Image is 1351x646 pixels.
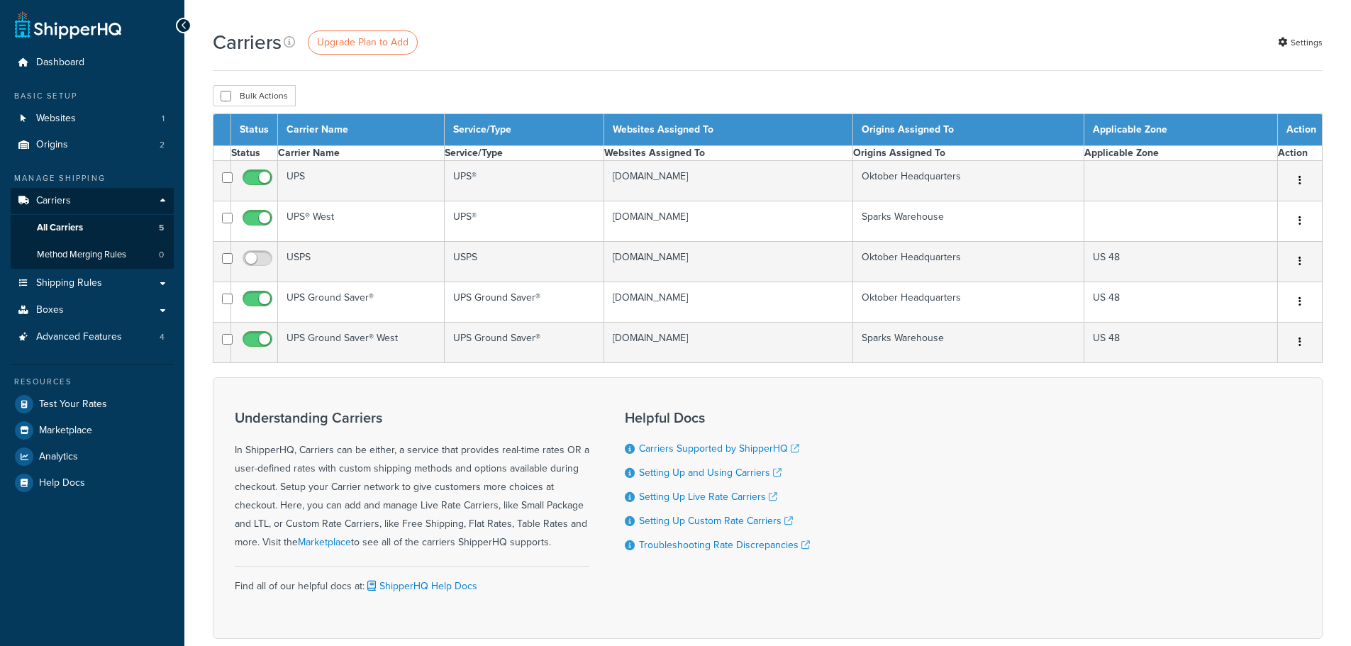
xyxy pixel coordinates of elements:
a: All Carriers 5 [11,215,174,241]
span: Advanced Features [36,331,122,343]
td: US 48 [1084,323,1277,363]
th: Service/Type [445,146,604,161]
span: 5 [159,222,164,234]
td: USPS [445,242,604,282]
span: 2 [160,139,165,151]
span: Dashboard [36,57,84,69]
a: Setting Up and Using Carriers [639,465,782,480]
span: Help Docs [39,477,85,489]
td: UPS Ground Saver® [445,323,604,363]
td: [DOMAIN_NAME] [604,242,853,282]
a: Setting Up Custom Rate Carriers [639,513,793,528]
td: UPS Ground Saver® [445,282,604,323]
a: Boxes [11,297,174,323]
th: Carrier Name [278,114,445,146]
a: Websites 1 [11,106,174,132]
td: UPS [278,161,445,201]
td: [DOMAIN_NAME] [604,201,853,242]
td: US 48 [1084,242,1277,282]
div: In ShipperHQ, Carriers can be either, a service that provides real-time rates OR a user-defined r... [235,410,589,552]
th: Service/Type [445,114,604,146]
th: Origins Assigned To [853,146,1084,161]
span: Upgrade Plan to Add [317,35,408,50]
th: Carrier Name [278,146,445,161]
a: Advanced Features 4 [11,324,174,350]
a: Carriers Supported by ShipperHQ [639,441,799,456]
td: USPS [278,242,445,282]
td: UPS® West [278,201,445,242]
th: Applicable Zone [1084,146,1277,161]
div: Basic Setup [11,90,174,102]
span: Marketplace [39,425,92,437]
h3: Helpful Docs [625,410,810,425]
a: Marketplace [298,535,351,550]
span: 1 [162,113,165,125]
a: Test Your Rates [11,391,174,417]
a: Analytics [11,444,174,469]
td: UPS® [445,161,604,201]
span: 0 [159,249,164,261]
td: [DOMAIN_NAME] [604,282,853,323]
span: 4 [160,331,165,343]
th: Status [231,114,278,146]
a: Troubleshooting Rate Discrepancies [639,538,810,552]
td: UPS Ground Saver® [278,282,445,323]
a: Upgrade Plan to Add [308,30,418,55]
a: Method Merging Rules 0 [11,242,174,268]
td: Oktober Headquarters [853,161,1084,201]
a: Dashboard [11,50,174,76]
h3: Understanding Carriers [235,410,589,425]
span: All Carriers [37,222,83,234]
button: Bulk Actions [213,85,296,106]
div: Manage Shipping [11,172,174,184]
div: Find all of our helpful docs at: [235,566,589,596]
li: Method Merging Rules [11,242,174,268]
td: Oktober Headquarters [853,282,1084,323]
a: Marketplace [11,418,174,443]
td: UPS® [445,201,604,242]
li: Advanced Features [11,324,174,350]
a: Settings [1278,33,1323,52]
a: ShipperHQ Home [15,11,121,39]
li: All Carriers [11,215,174,241]
th: Action [1278,146,1323,161]
a: Shipping Rules [11,270,174,296]
td: [DOMAIN_NAME] [604,161,853,201]
th: Status [231,146,278,161]
a: Carriers [11,188,174,214]
li: Carriers [11,188,174,269]
td: UPS Ground Saver® West [278,323,445,363]
li: Websites [11,106,174,132]
th: Origins Assigned To [853,114,1084,146]
td: Sparks Warehouse [853,201,1084,242]
a: Help Docs [11,470,174,496]
div: Resources [11,376,174,388]
span: Origins [36,139,68,151]
a: ShipperHQ Help Docs [365,579,477,594]
span: Analytics [39,451,78,463]
a: Origins 2 [11,132,174,158]
th: Action [1278,114,1323,146]
h1: Carriers [213,28,282,56]
td: Sparks Warehouse [853,323,1084,363]
span: Websites [36,113,76,125]
a: Setting Up Live Rate Carriers [639,489,777,504]
td: US 48 [1084,282,1277,323]
span: Test Your Rates [39,399,107,411]
span: Carriers [36,195,71,207]
span: Method Merging Rules [37,249,126,261]
span: Shipping Rules [36,277,102,289]
li: Origins [11,132,174,158]
td: [DOMAIN_NAME] [604,323,853,363]
th: Websites Assigned To [604,114,853,146]
span: Boxes [36,304,64,316]
th: Websites Assigned To [604,146,853,161]
td: Oktober Headquarters [853,242,1084,282]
